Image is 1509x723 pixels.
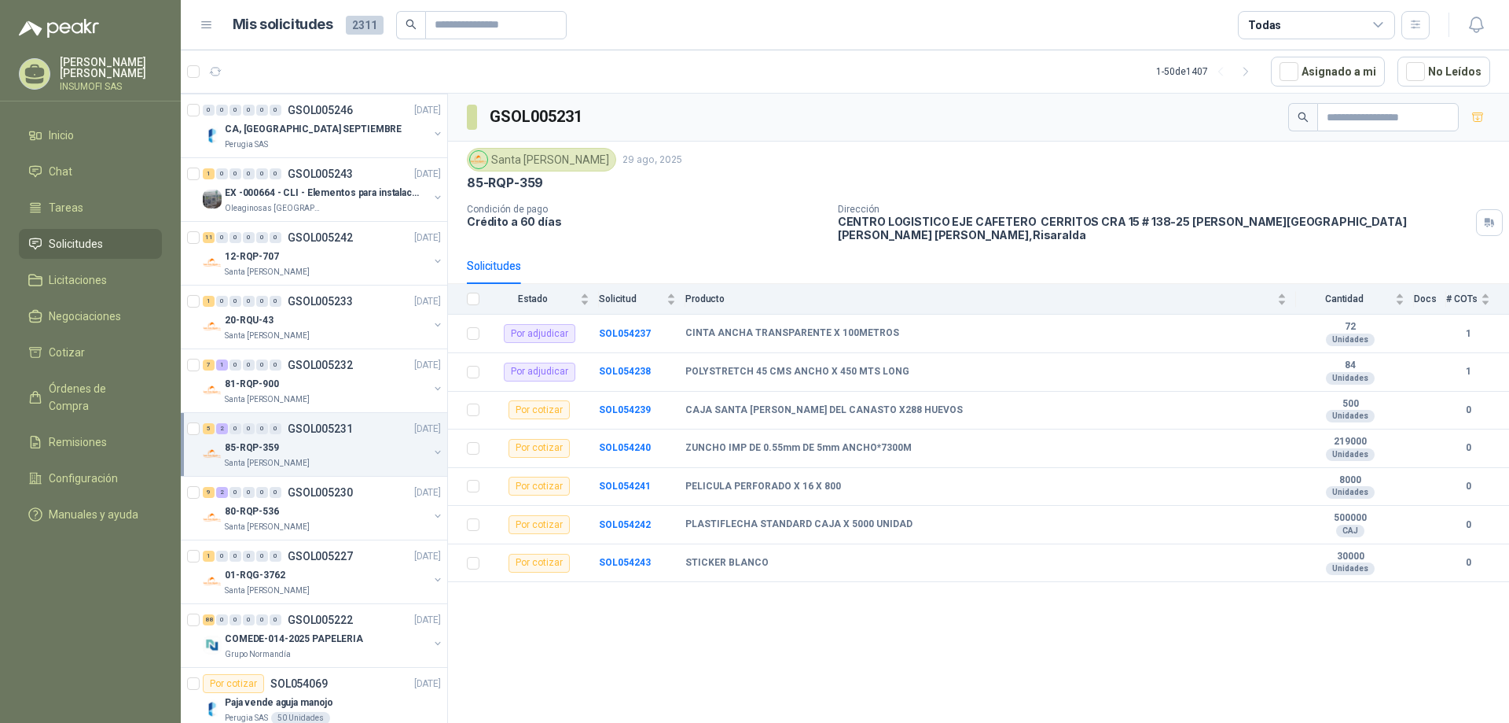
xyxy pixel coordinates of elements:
[1296,398,1404,411] b: 500
[203,101,444,151] a: 0 0 0 0 0 0 GSOL005246[DATE] Company LogoCA, [GEOGRAPHIC_DATA] SEPTIEMBREPerugia SAS
[216,487,228,498] div: 2
[229,232,241,243] div: 0
[1326,563,1375,575] div: Unidades
[225,568,285,583] p: 01-RQG-3762
[509,515,570,534] div: Por cotizar
[1296,551,1404,563] b: 30000
[414,103,441,118] p: [DATE]
[216,423,228,434] div: 2
[225,202,324,215] p: Oleaginosas [GEOGRAPHIC_DATA][PERSON_NAME]
[225,695,333,710] p: Paja vende aguja manojo
[414,422,441,437] p: [DATE]
[622,153,682,168] p: 29 ago, 2025
[203,356,444,406] a: 7 1 0 0 0 0 GSOL005232[DATE] Company Logo81-RQP-900Santa [PERSON_NAME]
[414,231,441,245] p: [DATE]
[1446,326,1490,341] b: 1
[685,442,912,455] b: ZUNCHO IMP DE 0.55mm DE 5mm ANCHO*7300M
[203,674,264,693] div: Por cotizar
[414,294,441,309] p: [DATE]
[49,199,83,216] span: Tareas
[203,614,215,625] div: 88
[229,360,241,371] div: 0
[203,296,215,307] div: 1
[1156,59,1258,84] div: 1 - 50 de 1407
[60,57,162,79] p: [PERSON_NAME] [PERSON_NAME]
[225,313,274,328] p: 20-RQU-43
[216,360,228,371] div: 1
[1336,525,1364,537] div: CAJ
[288,296,353,307] p: GSOL005233
[599,519,651,530] a: SOL054242
[203,487,215,498] div: 9
[229,614,241,625] div: 0
[203,508,222,527] img: Company Logo
[225,249,279,264] p: 12-RQP-707
[599,293,663,304] span: Solicitud
[256,232,268,243] div: 0
[225,648,291,661] p: Grupo Normandía
[467,175,543,191] p: 85-RQP-359
[270,232,281,243] div: 0
[504,324,575,343] div: Por adjudicar
[203,699,222,718] img: Company Logo
[1296,512,1404,525] b: 500000
[467,148,616,172] div: Santa [PERSON_NAME]
[256,296,268,307] div: 0
[225,330,310,342] p: Santa [PERSON_NAME]
[1296,474,1404,487] b: 8000
[216,105,228,116] div: 0
[225,138,268,151] p: Perugia SAS
[1296,293,1392,304] span: Cantidad
[19,19,99,38] img: Logo peakr
[838,204,1470,215] p: Dirección
[49,344,85,361] span: Cotizar
[203,551,215,562] div: 1
[599,557,651,568] b: SOL054243
[19,500,162,529] a: Manuales y ayuda
[346,16,384,35] span: 2311
[685,404,963,417] b: CAJA SANTA [PERSON_NAME] DEL CANASTO X288 HUEVOS
[599,404,651,415] a: SOL054239
[203,228,444,279] a: 11 0 0 0 0 0 GSOL005242[DATE] Company Logo12-RQP-707Santa [PERSON_NAME]
[49,380,147,415] span: Órdenes de Compra
[1296,360,1404,372] b: 84
[229,296,241,307] div: 0
[288,614,353,625] p: GSOL005222
[467,204,825,215] p: Condición de pago
[470,151,487,168] img: Company Logo
[203,317,222,336] img: Company Logo
[216,551,228,562] div: 0
[243,360,255,371] div: 0
[19,120,162,150] a: Inicio
[203,547,444,597] a: 1 0 0 0 0 0 GSOL005227[DATE] Company Logo01-RQG-3762Santa [PERSON_NAME]
[49,506,138,523] span: Manuales y ayuda
[685,327,899,340] b: CINTA ANCHA TRANSPARENTE X 100METROS
[270,360,281,371] div: 0
[49,271,107,289] span: Licitaciones
[203,419,444,470] a: 5 2 0 0 0 0 GSOL005231[DATE] Company Logo85-RQP-359Santa [PERSON_NAME]
[1296,284,1414,315] th: Cantidad
[414,613,441,628] p: [DATE]
[229,423,241,434] div: 0
[838,215,1470,242] p: CENTRO LOGISTICO EJE CAFETERO CERRITOS CRA 15 # 138-25 [PERSON_NAME][GEOGRAPHIC_DATA] [PERSON_NAM...
[243,296,255,307] div: 0
[19,427,162,457] a: Remisiones
[504,363,575,382] div: Por adjudicar
[243,487,255,498] div: 0
[1414,284,1446,315] th: Docs
[19,463,162,493] a: Configuración
[1446,555,1490,570] b: 0
[288,423,353,434] p: GSOL005231
[1446,441,1490,456] b: 0
[685,481,841,493] b: PELICULA PERFORADO X 16 X 800
[19,193,162,223] a: Tareas
[225,632,363,647] p: COMEDE-014-2025 PAPELERIA
[1248,17,1281,34] div: Todas
[49,433,107,451] span: Remisiones
[229,487,241,498] div: 0
[1326,448,1375,461] div: Unidades
[1298,112,1309,123] span: search
[203,292,444,342] a: 1 0 0 0 0 0 GSOL005233[DATE] Company Logo20-RQU-43Santa [PERSON_NAME]
[19,157,162,186] a: Chat
[685,518,912,531] b: PLASTIFLECHA STANDARD CAJA X 5000 UNIDAD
